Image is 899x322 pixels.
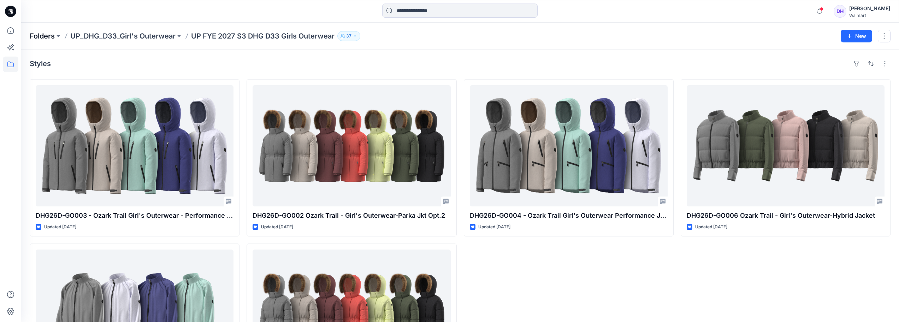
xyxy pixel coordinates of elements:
div: [PERSON_NAME] [849,4,890,13]
p: Updated [DATE] [44,223,76,231]
p: 37 [346,32,351,40]
p: DHG26D-GO002 Ozark Trail - Girl's Outerwear-Parka Jkt Opt.2 [253,211,450,221]
p: DHG26D-GO004 - Ozark Trail Girl's Outerwear Performance Jkt Opt.2 [470,211,668,221]
h4: Styles [30,59,51,68]
button: New [841,30,872,42]
p: DHG26D-GO006 Ozark Trail - Girl's Outerwear-Hybrid Jacket [687,211,885,221]
p: Updated [DATE] [261,223,293,231]
div: Walmart [849,13,890,18]
a: DHG26D-GO006 Ozark Trail - Girl's Outerwear-Hybrid Jacket [687,85,885,206]
a: DHG26D-GO004 - Ozark Trail Girl's Outerwear Performance Jkt Opt.2 [470,85,668,206]
p: Updated [DATE] [695,223,727,231]
button: 37 [337,31,360,41]
a: Folders [30,31,55,41]
p: UP FYE 2027 S3 DHG D33 Girls Outerwear [191,31,335,41]
a: DHG26D-GO002 Ozark Trail - Girl's Outerwear-Parka Jkt Opt.2 [253,85,450,206]
a: UP_DHG_D33_Girl's Outerwear [70,31,176,41]
p: Updated [DATE] [478,223,510,231]
p: DHG26D-GO003 - Ozark Trail Girl's Outerwear - Performance Jacket Opt.1 [36,211,233,221]
div: DH [834,5,846,18]
a: DHG26D-GO003 - Ozark Trail Girl's Outerwear - Performance Jacket Opt.1 [36,85,233,206]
